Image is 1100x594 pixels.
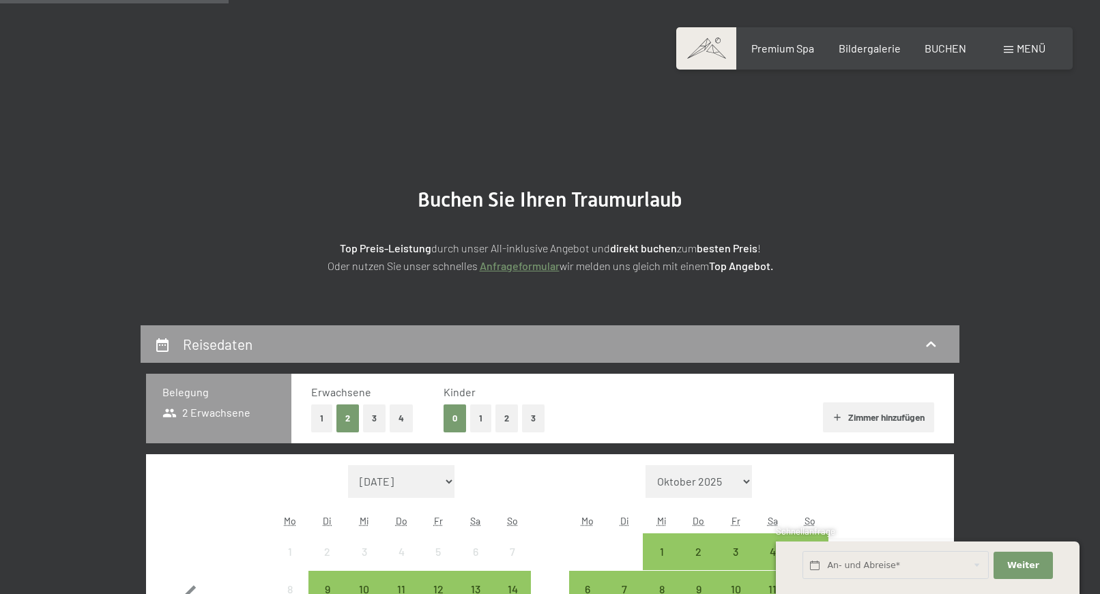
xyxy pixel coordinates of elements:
[347,546,381,580] div: 3
[1007,559,1039,571] span: Weiter
[420,533,457,570] div: Fri Sep 05 2025
[383,533,420,570] div: Thu Sep 04 2025
[768,515,778,526] abbr: Samstag
[719,546,753,580] div: 3
[340,241,431,254] strong: Top Preis-Leistung
[581,515,594,526] abbr: Montag
[284,515,296,526] abbr: Montag
[494,533,531,570] div: Sun Sep 07 2025
[418,188,682,211] span: Buchen Sie Ihren Traumurlaub
[823,402,934,432] button: Zimmer hinzufügen
[610,241,677,254] strong: direkt buchen
[273,546,307,580] div: 1
[310,546,344,580] div: 2
[346,533,383,570] div: Anreise nicht möglich
[717,533,754,570] div: Anreise möglich
[994,552,1052,580] button: Weiter
[680,533,717,570] div: Anreise möglich
[272,533,308,570] div: Anreise nicht möglich
[311,404,332,432] button: 1
[209,239,891,274] p: durch unser All-inklusive Angebot und zum ! Oder nutzen Sie unser schnelles wir melden uns gleich...
[421,546,455,580] div: 5
[384,546,418,580] div: 4
[457,533,494,570] div: Anreise nicht möglich
[470,404,491,432] button: 1
[717,533,754,570] div: Fri Oct 03 2025
[680,533,717,570] div: Thu Oct 02 2025
[755,546,790,580] div: 4
[644,546,678,580] div: 1
[311,385,371,398] span: Erwachsene
[754,533,791,570] div: Sat Oct 04 2025
[459,546,493,580] div: 6
[925,42,966,55] a: BUCHEN
[754,533,791,570] div: Anreise möglich
[805,515,815,526] abbr: Sonntag
[776,526,835,537] span: Schnellanfrage
[1017,42,1045,55] span: Menü
[643,533,680,570] div: Anreise möglich
[480,259,560,272] a: Anfrageformular
[346,533,383,570] div: Wed Sep 03 2025
[697,241,757,254] strong: besten Preis
[643,533,680,570] div: Wed Oct 01 2025
[682,546,716,580] div: 2
[434,515,443,526] abbr: Freitag
[495,546,530,580] div: 7
[360,515,369,526] abbr: Mittwoch
[162,385,275,400] h3: Belegung
[751,42,814,55] a: Premium Spa
[709,259,773,272] strong: Top Angebot.
[323,515,332,526] abbr: Dienstag
[507,515,518,526] abbr: Sonntag
[444,385,476,398] span: Kinder
[272,533,308,570] div: Mon Sep 01 2025
[336,404,359,432] button: 2
[522,404,545,432] button: 3
[183,336,252,353] h2: Reisedaten
[657,515,667,526] abbr: Mittwoch
[457,533,494,570] div: Sat Sep 06 2025
[390,404,413,432] button: 4
[470,515,480,526] abbr: Samstag
[363,404,386,432] button: 3
[162,405,250,420] span: 2 Erwachsene
[839,42,901,55] a: Bildergalerie
[444,404,466,432] button: 0
[495,404,518,432] button: 2
[308,533,345,570] div: Anreise nicht möglich
[396,515,407,526] abbr: Donnerstag
[620,515,629,526] abbr: Dienstag
[494,533,531,570] div: Anreise nicht möglich
[420,533,457,570] div: Anreise nicht möglich
[383,533,420,570] div: Anreise nicht möglich
[308,533,345,570] div: Tue Sep 02 2025
[693,515,704,526] abbr: Donnerstag
[732,515,740,526] abbr: Freitag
